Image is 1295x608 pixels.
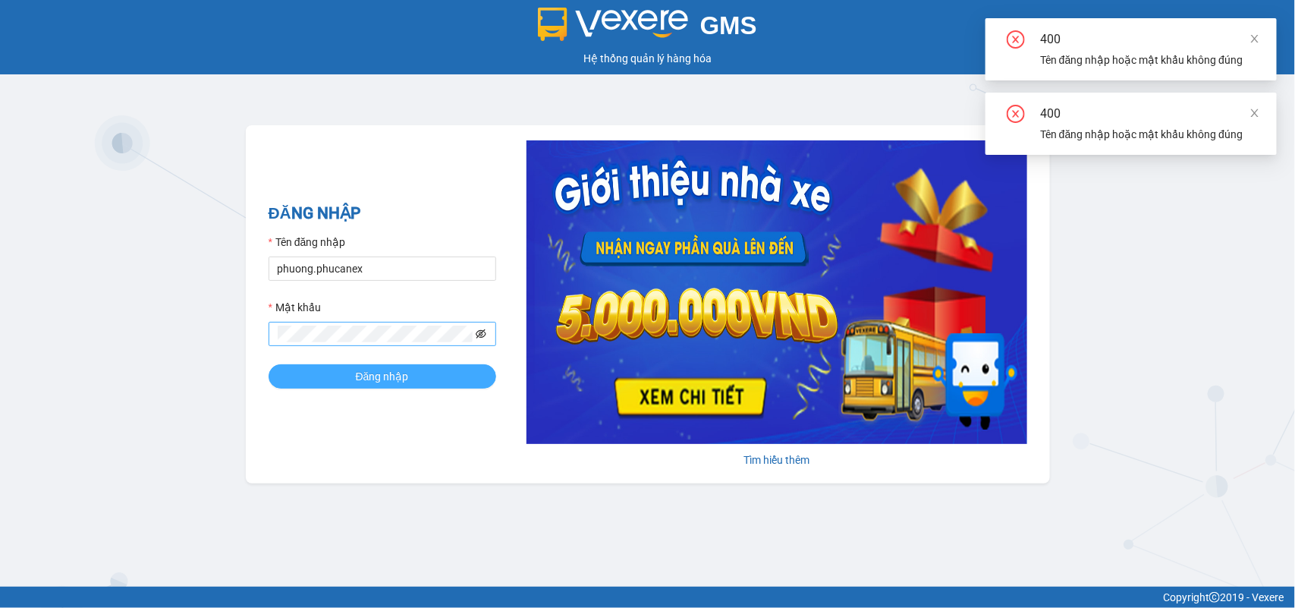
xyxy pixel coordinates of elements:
div: Hệ thống quản lý hàng hóa [4,50,1291,67]
a: GMS [538,23,757,35]
span: close-circle [1007,30,1025,52]
div: Tên đăng nhập hoặc mật khẩu không đúng [1040,52,1259,68]
div: 400 [1040,30,1259,49]
span: Đăng nhập [356,368,409,385]
input: Mật khẩu [278,326,473,342]
span: close-circle [1007,105,1025,126]
h2: ĐĂNG NHẬP [269,201,496,226]
button: Đăng nhập [269,364,496,389]
input: Tên đăng nhập [269,257,496,281]
div: Tên đăng nhập hoặc mật khẩu không đúng [1040,126,1259,143]
span: copyright [1209,592,1220,603]
span: close [1249,108,1260,118]
div: 400 [1040,105,1259,123]
label: Tên đăng nhập [269,234,346,250]
div: Tìm hiểu thêm [526,452,1027,468]
span: GMS [700,11,757,39]
div: Copyright 2019 - Vexere [11,589,1284,606]
span: eye-invisible [476,329,486,339]
label: Mật khẩu [269,299,321,316]
span: close [1249,33,1260,44]
img: banner-0 [526,140,1027,444]
img: logo 2 [538,8,688,41]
